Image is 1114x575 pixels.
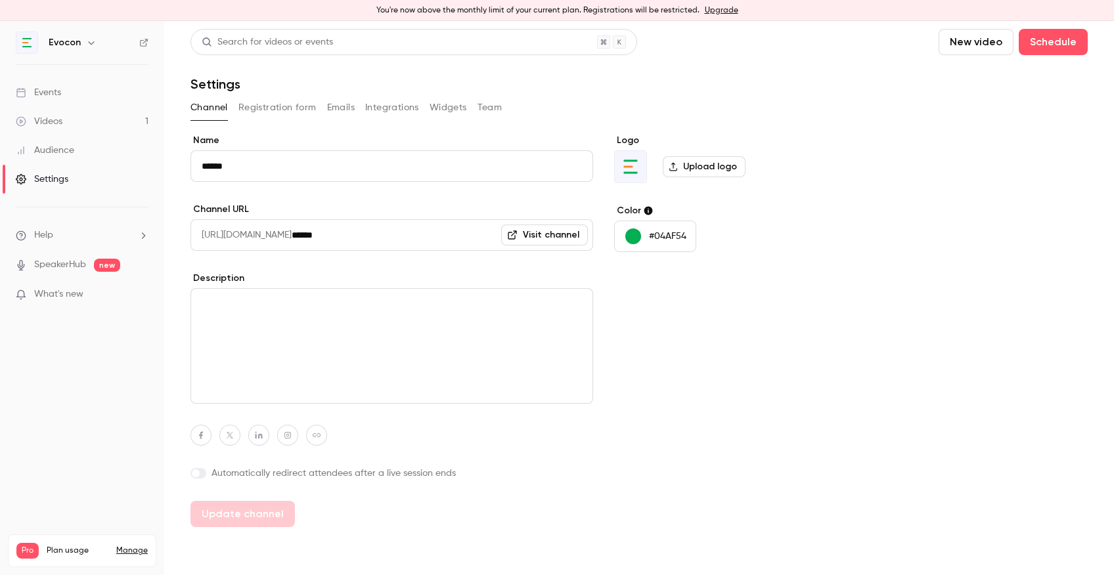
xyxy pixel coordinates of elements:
[614,204,816,217] label: Color
[1019,29,1088,55] button: Schedule
[663,156,746,177] label: Upload logo
[34,258,86,272] a: SpeakerHub
[16,228,148,242] li: help-dropdown-opener
[614,134,816,147] label: Logo
[190,134,593,147] label: Name
[16,32,37,53] img: Evocon
[430,97,467,118] button: Widgets
[327,97,355,118] button: Emails
[939,29,1014,55] button: New video
[16,86,61,99] div: Events
[478,97,502,118] button: Team
[16,115,62,128] div: Videos
[615,151,646,182] img: Evocon
[16,173,68,186] div: Settings
[190,272,593,285] label: Description
[190,203,593,216] label: Channel URL
[49,36,81,49] h6: Evocon
[365,97,419,118] button: Integrations
[16,144,74,157] div: Audience
[190,219,292,251] span: [URL][DOMAIN_NAME]
[34,228,53,242] span: Help
[190,97,228,118] button: Channel
[94,259,120,272] span: new
[614,221,696,252] button: #04AF54
[116,545,148,556] a: Manage
[190,76,240,92] h1: Settings
[238,97,317,118] button: Registration form
[501,224,588,245] a: Visit channel
[190,467,593,480] label: Automatically redirect attendees after a live session ends
[16,543,39,559] span: Pro
[705,5,738,16] a: Upgrade
[47,545,108,556] span: Plan usage
[34,287,83,301] span: What's new
[649,230,686,243] p: #04AF54
[202,35,333,49] div: Search for videos or events
[614,134,816,183] section: Logo
[133,289,148,301] iframe: Noticeable Trigger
